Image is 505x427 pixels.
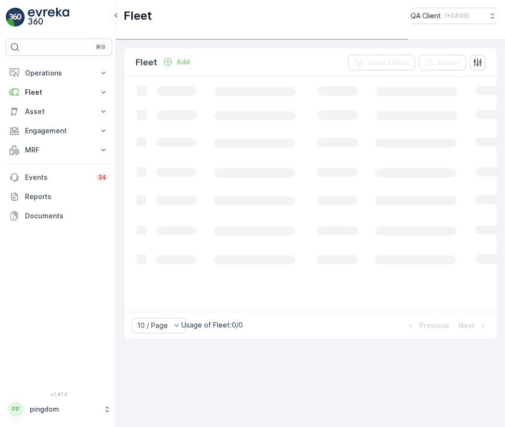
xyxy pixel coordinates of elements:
[6,8,25,27] img: logo
[177,57,190,67] p: Add
[96,43,105,51] p: ⌘B
[438,58,460,67] p: Export
[28,8,69,27] img: logo_light-DOdMpM7g.png
[25,211,108,221] p: Documents
[6,140,112,160] button: MRF
[25,107,93,116] p: Asset
[6,187,112,206] a: Reports
[405,320,450,331] button: Previous
[25,88,93,97] p: Fleet
[124,8,152,24] p: Fleet
[6,121,112,140] button: Engagement
[445,12,469,20] p: ( +03:00 )
[6,206,112,226] a: Documents
[25,126,93,136] p: Engagement
[411,11,441,21] p: QA Client
[25,145,93,155] p: MRF
[30,404,99,414] p: pingdom
[6,168,112,187] a: Events34
[6,102,112,121] button: Asset
[136,56,157,69] p: Fleet
[458,320,489,331] button: Next
[367,58,409,67] p: Clear Filters
[6,399,112,419] button: PPpingdom
[98,174,106,181] p: 34
[6,83,112,102] button: Fleet
[348,55,415,70] button: Clear Filters
[25,192,108,201] p: Reports
[8,402,24,417] div: PP
[181,320,243,330] p: Usage of Fleet : 0/0
[25,173,90,182] p: Events
[159,56,194,68] button: Add
[411,8,497,24] button: QA Client(+03:00)
[6,391,112,397] span: v 1.47.3
[419,321,449,330] p: Previous
[25,68,93,78] p: Operations
[419,55,466,70] button: Export
[459,321,475,330] p: Next
[6,63,112,83] button: Operations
